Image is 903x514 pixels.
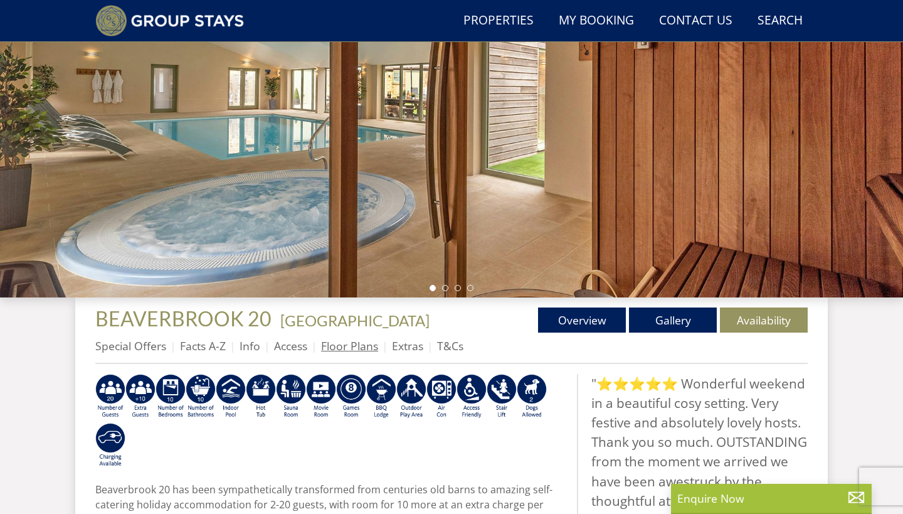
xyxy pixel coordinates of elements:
img: AD_4nXe3VD57-M2p5iq4fHgs6WJFzKj8B0b3RcPFe5LKK9rgeZlFmFoaMJPsJOOJzc7Q6RMFEqsjIZ5qfEJu1txG3QLmI_2ZW... [457,374,487,419]
a: Properties [458,7,539,35]
img: AD_4nXfZxIz6BQB9SA1qRR_TR-5tIV0ZeFY52bfSYUXaQTY3KXVpPtuuoZT3Ql3RNthdyy4xCUoonkMKBfRi__QKbC4gcM_TO... [156,374,186,419]
span: - [275,311,430,329]
a: My Booking [554,7,639,35]
img: AD_4nXcMx2CE34V8zJUSEa4yj9Pppk-n32tBXeIdXm2A2oX1xZoj8zz1pCuMiQujsiKLZDhbHnQsaZvA37aEfuFKITYDwIrZv... [306,374,336,419]
a: Gallery [629,308,717,333]
img: AD_4nXeNuZ_RiRi883_nkolMQv9HCerd22NI0v1hHLGItzVV83AiNu4h--QJwUvANPnw_Sp7q9QsgAklTwjKkl_lqMaKwvT9Z... [487,374,517,419]
img: AD_4nXei2dp4L7_L8OvME76Xy1PUX32_NMHbHVSts-g-ZAVb8bILrMcUKZI2vRNdEqfWP017x6NFeUMZMqnp0JYknAB97-jDN... [216,374,246,419]
a: BEAVERBROOK 20 [95,306,275,331]
a: Overview [538,308,626,333]
img: AD_4nXe1hmHv4RwFZmJZoT7PU21_UdiT1KgGPh4q8mnJRrwVib1rpNG3PULgXhEdpKr8nEJZIBXjOu5x_-RPAN_1kgJuQCgcO... [95,374,125,419]
span: BEAVERBROOK 20 [95,306,272,331]
img: AD_4nXfDO4U1OSapPhJPVoI-wGywE1bp9_AbgJNbhHjjO3uJ67QxWqFxtKMUxE6_6QvFb5ierIngYkq3fPhxD4ngXginNLli2... [125,374,156,419]
a: Special Offers [95,338,166,353]
a: Search [752,7,808,35]
img: AD_4nXdwraYVZ2fjjsozJ3MSjHzNlKXAQZMDIkuwYpBVn5DeKQ0F0MOgTPfN16CdbbfyNhSuQE5uMlSrE798PV2cbmCW5jN9_... [426,374,457,419]
a: Facts A-Z [180,338,226,353]
img: AD_4nXfjdDqPkGBf7Vpi6H87bmAUe5GYCbodrAbU4sf37YN55BCjSXGx5ZgBV7Vb9EJZsXiNVuyAiuJUB3WVt-w9eJ0vaBcHg... [396,374,426,419]
p: Enquire Now [677,490,865,506]
a: T&Cs [437,338,463,353]
a: [GEOGRAPHIC_DATA] [280,311,430,329]
a: Availability [720,308,808,333]
img: AD_4nXdrZMsjcYNLGsKuA84hRzvIbesVCpXJ0qqnwZoX5ch9Zjv73tWe4fnFRs2gJ9dSiUubhZXckSJX_mqrZBmYExREIfryF... [336,374,366,419]
img: AD_4nXe7_8LrJK20fD9VNWAdfykBvHkWcczWBt5QOadXbvIwJqtaRaRf-iI0SeDpMmH1MdC9T1Vy22FMXzzjMAvSuTB5cJ7z5... [517,374,547,419]
a: Floor Plans [321,338,378,353]
a: Info [240,338,260,353]
img: Group Stays [95,5,244,36]
a: Extras [392,338,423,353]
img: AD_4nXcnT2OPG21WxYUhsl9q61n1KejP7Pk9ESVM9x9VetD-X_UXXoxAKaMRZGYNcSGiAsmGyKm0QlThER1osyFXNLmuYOVBV... [95,423,125,468]
img: AD_4nXfdu1WaBqbCvRx5dFd3XGC71CFesPHPPZknGuZzXQvBzugmLudJYyY22b9IpSVlKbnRjXo7AJLKEyhYodtd_Fvedgm5q... [366,374,396,419]
img: AD_4nXfvn8RXFi48Si5WD_ef5izgnipSIXhRnV2E_jgdafhtv5bNmI08a5B0Z5Dh6wygAtJ5Dbjjt2cCuRgwHFAEvQBwYj91q... [186,374,216,419]
img: AD_4nXcpX5uDwed6-YChlrI2BYOgXwgg3aqYHOhRm0XfZB-YtQW2NrmeCr45vGAfVKUq4uWnc59ZmEsEzoF5o39EWARlT1ewO... [246,374,276,419]
a: Contact Us [654,7,737,35]
a: Access [274,338,307,353]
img: AD_4nXdjbGEeivCGLLmyT_JEP7bTfXsjgyLfnLszUAQeQ4RcokDYHVBt5R8-zTDbAVICNoGv1Dwc3nsbUb1qR6CAkrbZUeZBN... [276,374,306,419]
